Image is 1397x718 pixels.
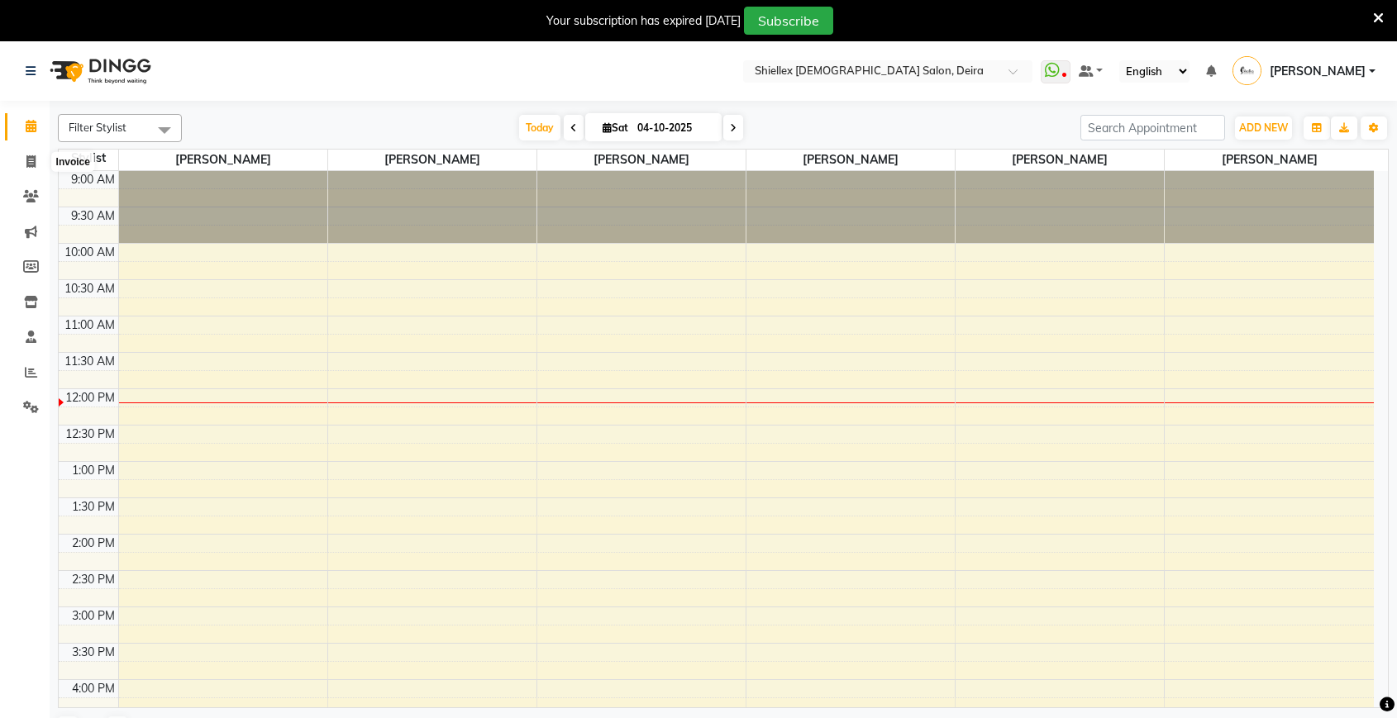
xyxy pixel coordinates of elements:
[69,680,118,697] div: 4:00 PM
[546,12,741,30] div: Your subscription has expired [DATE]
[69,644,118,661] div: 3:30 PM
[69,571,118,588] div: 2:30 PM
[119,150,327,170] span: [PERSON_NAME]
[62,389,118,407] div: 12:00 PM
[1235,116,1292,140] button: ADD NEW
[519,115,560,140] span: Today
[328,150,536,170] span: [PERSON_NAME]
[746,150,955,170] span: [PERSON_NAME]
[956,150,1164,170] span: [PERSON_NAME]
[52,152,94,172] div: Invoice
[1233,56,1261,85] img: Abigail de Guzman
[62,426,118,443] div: 12:30 PM
[598,121,632,134] span: Sat
[69,121,126,134] span: Filter Stylist
[68,171,118,188] div: 9:00 AM
[1239,121,1288,134] span: ADD NEW
[69,535,118,552] div: 2:00 PM
[61,316,118,334] div: 11:00 AM
[632,116,715,140] input: 2025-10-04
[68,207,118,225] div: 9:30 AM
[61,280,118,297] div: 10:30 AM
[69,462,118,479] div: 1:00 PM
[1165,150,1374,170] span: [PERSON_NAME]
[1080,115,1225,140] input: Search Appointment
[1270,63,1366,80] span: [PERSON_NAME]
[69,607,118,625] div: 3:00 PM
[537,150,746,170] span: [PERSON_NAME]
[61,244,118,261] div: 10:00 AM
[61,353,118,370] div: 11:30 AM
[69,498,118,516] div: 1:30 PM
[744,7,833,35] button: Subscribe
[42,48,155,94] img: logo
